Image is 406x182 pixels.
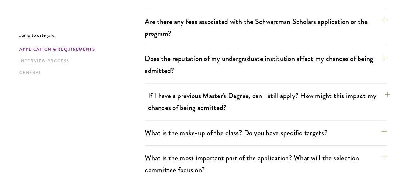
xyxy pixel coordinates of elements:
a: Application & Requirements [19,46,141,53]
p: Jump to category: [19,32,145,38]
a: Interview Process [19,58,141,65]
a: General [19,69,141,76]
button: What is the most important part of the application? What will the selection committee focus on? [145,151,387,177]
button: Are there any fees associated with the Schwarzman Scholars application or the program? [145,14,387,41]
button: Does the reputation of my undergraduate institution affect my chances of being admitted? [145,51,387,78]
button: If I have a previous Master's Degree, can I still apply? How might this impact my chances of bein... [148,88,390,115]
button: What is the make-up of the class? Do you have specific targets? [145,126,387,140]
